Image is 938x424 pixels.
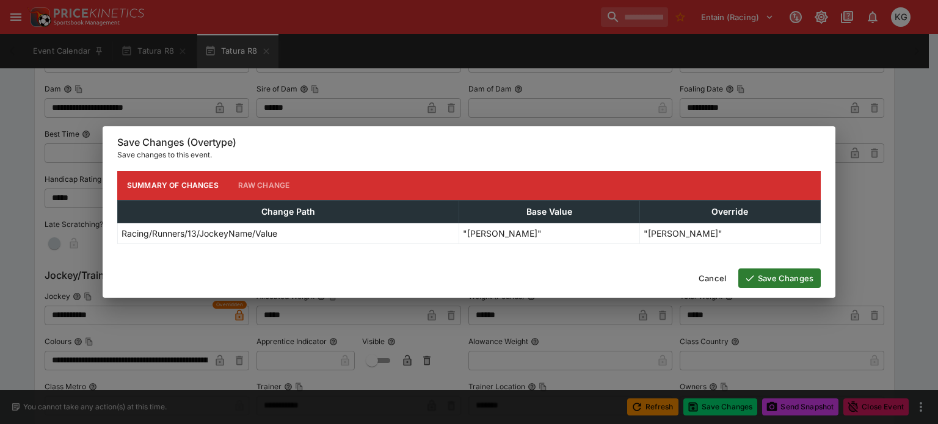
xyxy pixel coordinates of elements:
[691,268,733,288] button: Cancel
[459,200,639,223] th: Base Value
[228,171,300,200] button: Raw Change
[738,268,821,288] button: Save Changes
[639,200,820,223] th: Override
[117,171,228,200] button: Summary of Changes
[639,223,820,243] td: "[PERSON_NAME]"
[117,136,821,149] h6: Save Changes (Overtype)
[117,149,821,161] p: Save changes to this event.
[459,223,639,243] td: "[PERSON_NAME]"
[118,200,459,223] th: Change Path
[122,227,277,240] p: Racing/Runners/13/JockeyName/Value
